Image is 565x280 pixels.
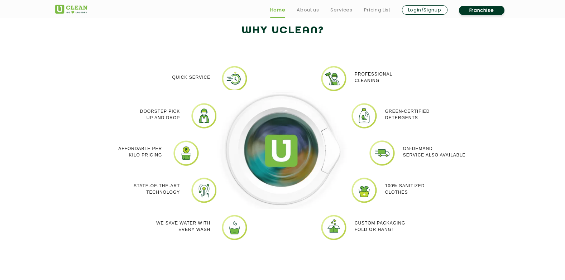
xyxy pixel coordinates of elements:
p: Professional cleaning [355,71,392,84]
a: Login/Signup [402,5,447,15]
p: On-demand service also available [403,145,466,158]
a: Services [330,6,352,14]
p: Affordable per kilo pricing [118,145,162,158]
img: Online dry cleaning services [191,102,217,129]
a: Home [270,6,286,14]
img: laundry pick and drop services [173,140,200,166]
img: uclean dry cleaner [320,214,347,241]
p: 100% Sanitized Clothes [385,183,425,195]
img: Uclean laundry [351,177,378,204]
img: Laundry shop near me [191,177,217,204]
p: Quick Service [172,74,210,81]
p: We Save Water with every wash [156,220,210,233]
img: Laundry [369,140,396,166]
h2: Why Uclean? [55,22,510,39]
a: About us [297,6,319,14]
a: Pricing List [364,6,391,14]
p: Custom packaging Fold or Hang! [355,220,406,233]
img: laundry near me [351,102,378,129]
p: State-of-the-art Technology [134,183,180,195]
img: PROFESSIONAL_CLEANING_11zon.webp [320,65,347,92]
img: Dry cleaners near me [216,90,349,209]
p: Green-Certified Detergents [385,108,430,121]
img: UClean Laundry and Dry Cleaning [55,5,87,14]
p: Doorstep Pick up and Drop [140,108,180,121]
a: Franchise [459,6,504,15]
